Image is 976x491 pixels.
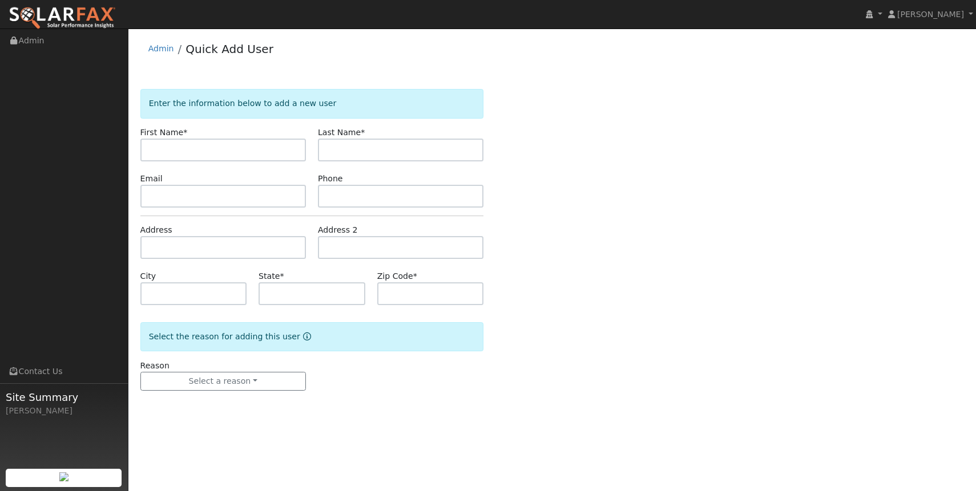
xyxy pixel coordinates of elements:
[9,6,116,30] img: SolarFax
[185,42,273,56] a: Quick Add User
[6,389,122,405] span: Site Summary
[59,472,68,481] img: retrieve
[148,44,174,53] a: Admin
[6,405,122,417] div: [PERSON_NAME]
[897,10,964,19] span: [PERSON_NAME]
